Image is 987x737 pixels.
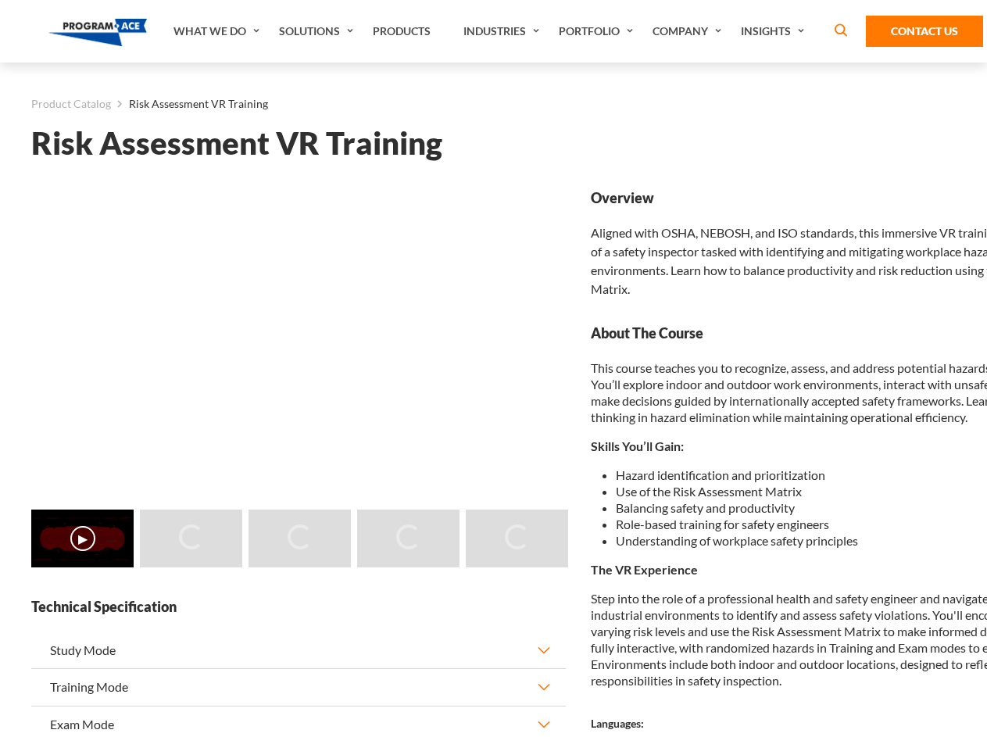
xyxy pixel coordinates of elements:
[866,16,983,47] a: Contact Us
[31,632,566,668] button: Study Mode
[591,717,644,730] strong: Languages:
[31,94,111,114] a: Product Catalog
[31,669,566,705] button: Training Mode
[31,188,566,489] iframe: Risk Assessment VR Training - Video 0
[111,94,268,114] li: Risk Assessment VR Training
[31,597,566,617] strong: Technical Specification
[48,19,148,46] img: Program-Ace
[70,526,95,551] button: ▶
[31,510,134,567] img: Risk Assessment VR Training - Video 0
